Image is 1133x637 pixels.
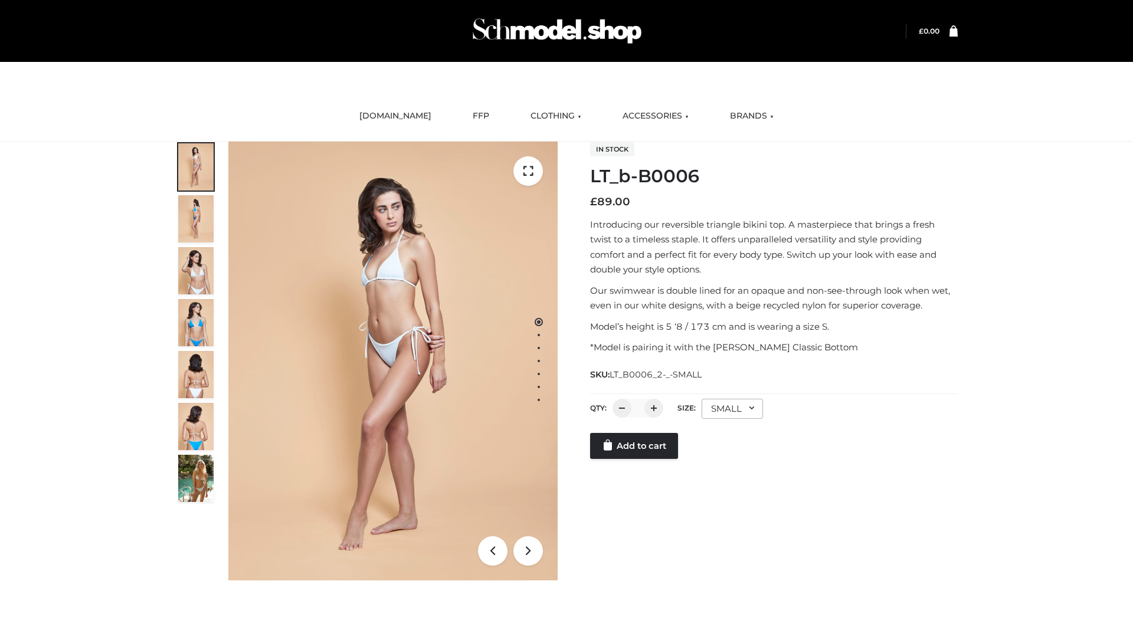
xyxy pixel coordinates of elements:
img: ArielClassicBikiniTop_CloudNine_AzureSky_OW114ECO_8-scaled.jpg [178,403,214,450]
img: ArielClassicBikiniTop_CloudNine_AzureSky_OW114ECO_7-scaled.jpg [178,351,214,398]
label: Size: [677,403,696,412]
p: Introducing our reversible triangle bikini top. A masterpiece that brings a fresh twist to a time... [590,217,958,277]
img: Schmodel Admin 964 [469,8,646,54]
a: BRANDS [721,103,782,129]
a: [DOMAIN_NAME] [351,103,440,129]
p: Model’s height is 5 ‘8 / 173 cm and is wearing a size S. [590,319,958,334]
img: ArielClassicBikiniTop_CloudNine_AzureSky_OW114ECO_1 [228,142,558,580]
p: Our swimwear is double lined for an opaque and non-see-through look when wet, even in our white d... [590,283,958,313]
a: £0.00 [919,27,939,35]
img: Arieltop_CloudNine_AzureSky2.jpg [178,455,214,502]
img: ArielClassicBikiniTop_CloudNine_AzureSky_OW114ECO_3-scaled.jpg [178,247,214,294]
label: QTY: [590,403,607,412]
span: £ [590,195,597,208]
span: LT_B0006_2-_-SMALL [610,369,702,380]
img: ArielClassicBikiniTop_CloudNine_AzureSky_OW114ECO_4-scaled.jpg [178,299,214,346]
a: FFP [464,103,498,129]
a: CLOTHING [522,103,590,129]
a: Add to cart [590,433,678,459]
div: SMALL [702,399,763,419]
bdi: 89.00 [590,195,630,208]
bdi: 0.00 [919,27,939,35]
p: *Model is pairing it with the [PERSON_NAME] Classic Bottom [590,340,958,355]
h1: LT_b-B0006 [590,166,958,187]
span: SKU: [590,367,703,382]
span: £ [919,27,924,35]
span: In stock [590,142,634,156]
a: ACCESSORIES [614,103,698,129]
img: ArielClassicBikiniTop_CloudNine_AzureSky_OW114ECO_2-scaled.jpg [178,195,214,242]
img: ArielClassicBikiniTop_CloudNine_AzureSky_OW114ECO_1-scaled.jpg [178,143,214,191]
